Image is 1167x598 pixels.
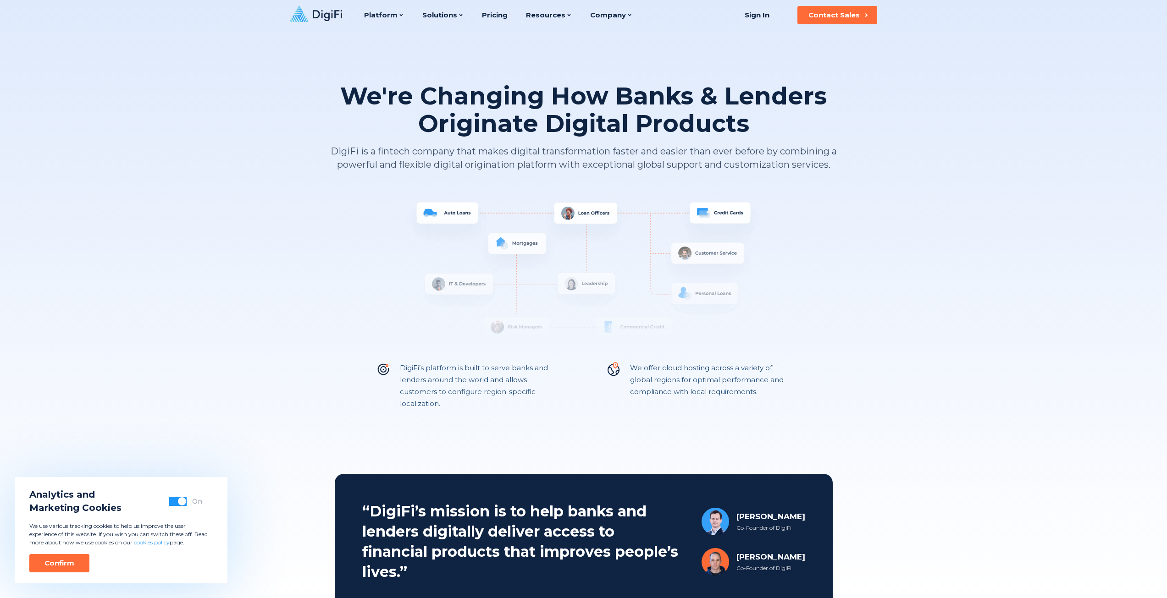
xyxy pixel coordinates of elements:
div: Co-Founder of DigiFi [736,524,805,532]
div: Contact Sales [808,11,860,20]
p: We offer cloud hosting across a variety of global regions for optimal performance and compliance ... [630,362,791,410]
a: Sign In [734,6,781,24]
img: Brad Vanderstarren Avatar [702,548,729,576]
span: Analytics and [29,488,122,501]
div: Co-Founder of DigiFi [736,564,805,572]
h2: “DigiFi’s mission is to help banks and lenders digitally deliver access to financial products tha... [362,501,681,582]
img: System Overview [329,199,838,355]
button: Confirm [29,554,89,572]
div: Confirm [44,559,74,568]
div: [PERSON_NAME] [736,551,805,562]
button: Contact Sales [797,6,877,24]
div: [PERSON_NAME] [736,511,805,522]
p: DigiFi’s platform is built to serve banks and lenders around the world and allows customers to co... [400,362,561,410]
p: We use various tracking cookies to help us improve the user experience of this website. If you wi... [29,522,213,547]
span: Marketing Cookies [29,501,122,515]
div: On [192,497,202,506]
h1: We're Changing How Banks & Lenders Originate Digital Products [329,82,838,137]
p: DigiFi is a fintech company that makes digital transformation faster and easier than ever before ... [329,145,838,171]
img: Joshua Jersey Avatar [702,508,729,535]
a: cookies policy [134,539,170,546]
